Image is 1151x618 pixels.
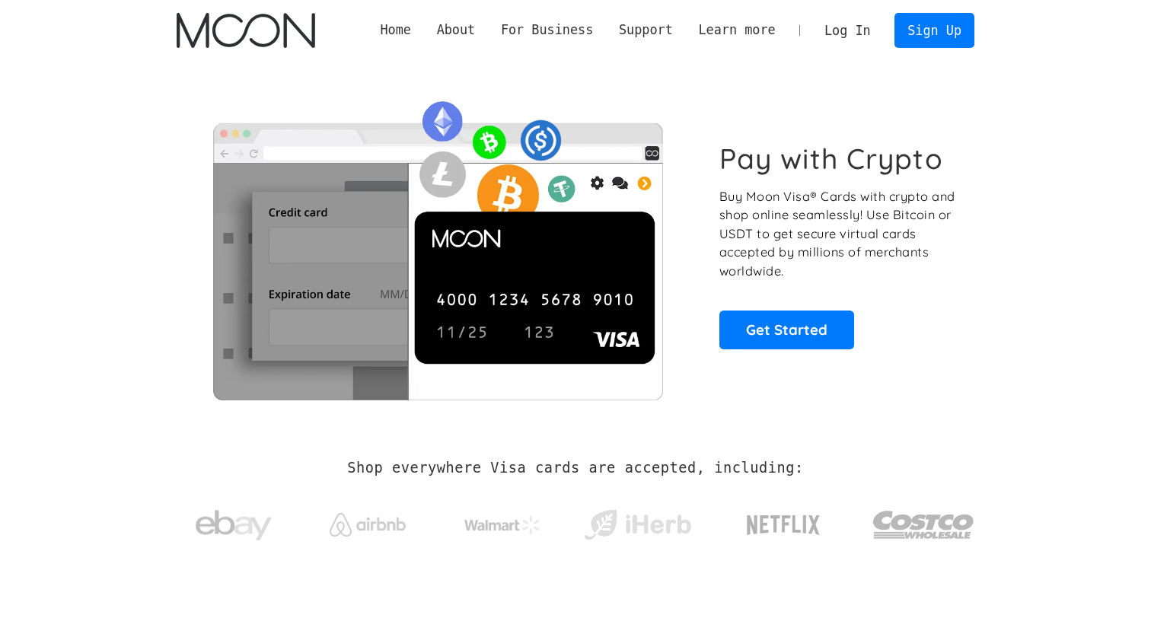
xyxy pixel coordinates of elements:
[719,187,958,281] p: Buy Moon Visa® Cards with crypto and shop online seamlessly! Use Bitcoin or USDT to get secure vi...
[177,13,314,48] a: home
[894,13,974,47] a: Sign Up
[311,498,425,544] a: Airbnb
[196,502,272,550] img: ebay
[446,501,560,542] a: Walmart
[872,496,974,553] img: Costco
[811,14,883,47] a: Log In
[424,21,488,40] div: About
[368,21,424,40] a: Home
[177,91,698,400] img: Moon Cards let you spend your crypto anywhere Visa is accepted.
[719,142,943,176] h1: Pay with Crypto
[177,13,314,48] img: Moon Logo
[619,21,673,40] div: Support
[177,486,290,557] a: ebay
[488,21,606,40] div: For Business
[606,21,685,40] div: Support
[464,516,540,534] img: Walmart
[581,505,694,545] img: iHerb
[437,21,476,40] div: About
[745,506,821,544] img: Netflix
[719,311,854,349] a: Get Started
[501,21,593,40] div: For Business
[698,21,775,40] div: Learn more
[686,21,789,40] div: Learn more
[347,460,803,476] h2: Shop everywhere Visa cards are accepted, including:
[716,491,852,552] a: Netflix
[581,490,694,553] a: iHerb
[330,513,406,537] img: Airbnb
[872,481,974,561] a: Costco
